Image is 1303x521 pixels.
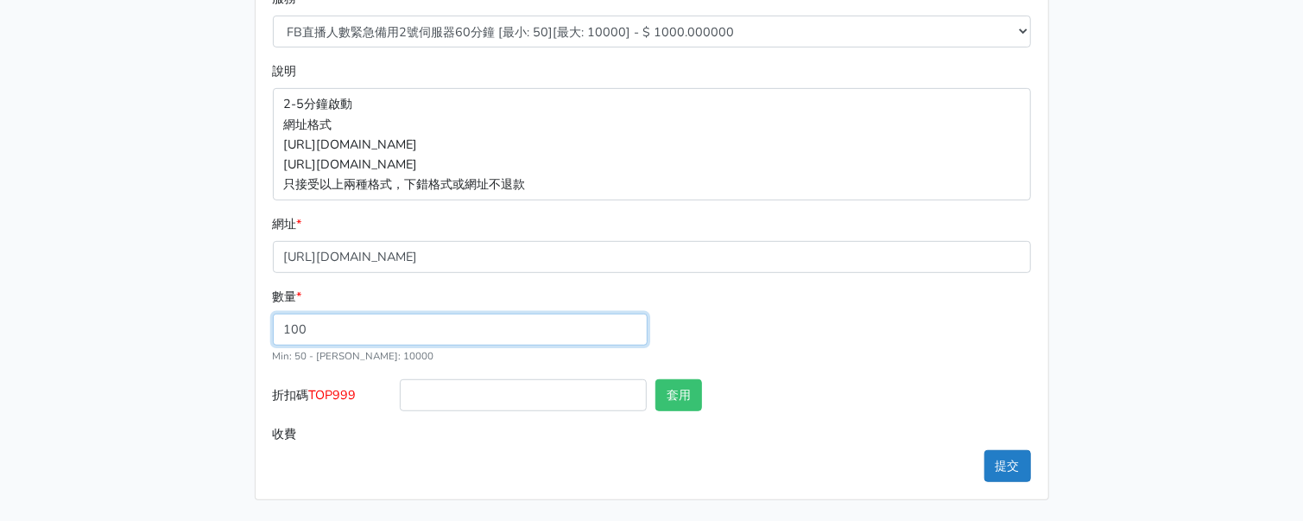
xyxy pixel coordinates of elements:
[273,349,434,363] small: Min: 50 - [PERSON_NAME]: 10000
[655,379,702,411] button: 套用
[984,450,1031,482] button: 提交
[269,418,396,450] label: 收費
[273,61,297,81] label: 說明
[273,88,1031,200] p: 2-5分鐘啟動 網址格式 [URL][DOMAIN_NAME] [URL][DOMAIN_NAME] 只接受以上兩種格式，下錯格式或網址不退款
[273,287,302,307] label: 數量
[273,214,302,234] label: 網址
[309,386,357,403] span: TOP999
[269,379,396,418] label: 折扣碼
[273,241,1031,273] input: 格式為https://www.facebook.com/topfblive/videos/123456789/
